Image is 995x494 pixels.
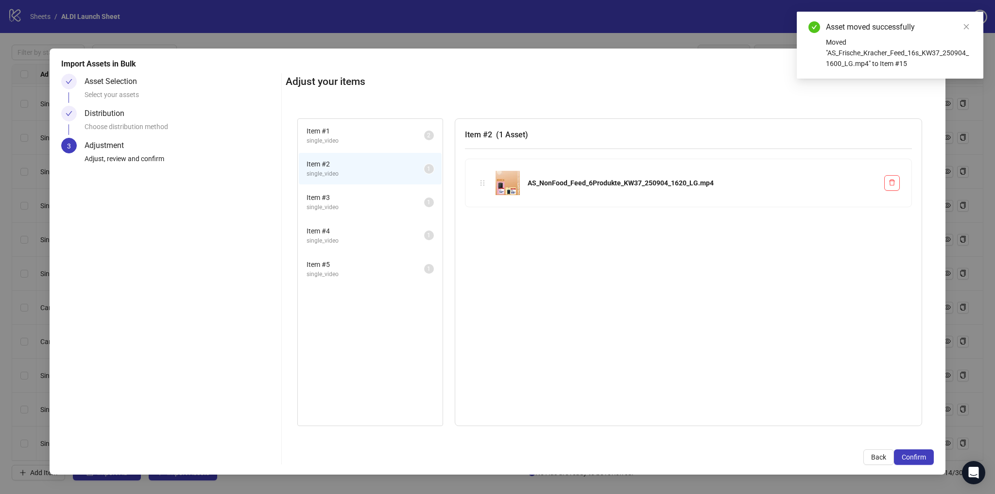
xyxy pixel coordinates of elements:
span: single_video [307,203,424,212]
span: check [66,78,72,85]
div: Adjust, review and confirm [85,153,277,170]
span: Item # 5 [307,259,424,270]
button: Back [863,449,894,465]
span: ( 1 Asset ) [496,130,528,139]
div: Adjustment [85,138,132,153]
span: Item # 4 [307,226,424,236]
h3: Item # 2 [465,129,912,141]
button: Confirm [894,449,934,465]
span: Item # 1 [307,126,424,136]
div: Asset Selection [85,74,145,89]
span: close [963,23,970,30]
span: 3 [67,142,71,150]
span: 1 [427,232,430,239]
span: 1 [427,199,430,206]
span: holder [479,180,486,186]
span: Item # 3 [307,192,424,203]
button: Delete [884,175,900,191]
div: Import Assets in Bulk [61,58,933,70]
span: single_video [307,136,424,146]
div: Select your assets [85,89,277,106]
h2: Adjust your items [286,74,934,90]
sup: 1 [424,198,434,207]
span: delete [889,179,895,186]
div: Moved "AS_Frische_Kracher_Feed_16s_KW37_250904_1600_LG.mp4" to Item #15 [826,37,972,69]
div: AS_NonFood_Feed_6Produkte_KW37_250904_1620_LG.mp4 [528,178,876,188]
span: check [66,110,72,117]
span: 2 [427,132,430,139]
span: single_video [307,236,424,246]
span: Item # 2 [307,159,424,169]
div: holder [477,178,488,188]
span: Confirm [902,453,926,461]
div: Asset moved successfully [826,21,972,33]
sup: 1 [424,264,434,274]
a: Close [961,21,972,32]
img: AS_NonFood_Feed_6Produkte_KW37_250904_1620_LG.mp4 [496,171,520,195]
div: Open Intercom Messenger [962,461,985,484]
sup: 2 [424,131,434,140]
sup: 1 [424,164,434,174]
div: Distribution [85,106,132,121]
sup: 1 [424,231,434,240]
span: check-circle [808,21,820,33]
span: single_video [307,169,424,179]
span: Back [871,453,886,461]
div: Choose distribution method [85,121,277,138]
span: 1 [427,265,430,272]
span: 1 [427,165,430,172]
span: single_video [307,270,424,279]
